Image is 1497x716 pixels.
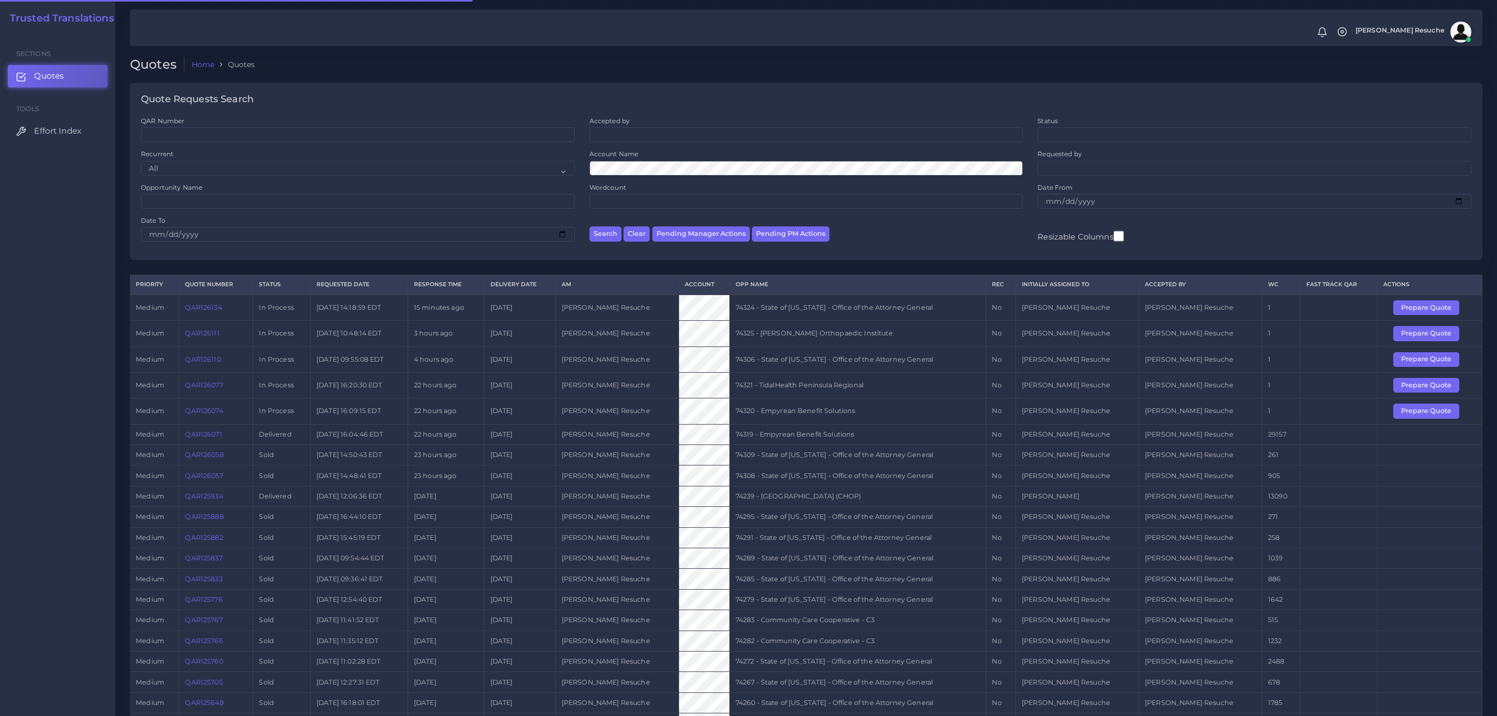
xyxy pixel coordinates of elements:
[253,548,311,569] td: Sold
[1037,183,1073,192] label: Date From
[185,407,223,415] a: QAR126074
[1262,527,1300,548] td: 258
[1262,548,1300,569] td: 1039
[1015,548,1139,569] td: [PERSON_NAME] Resuche
[589,226,621,242] button: Search
[1393,303,1467,311] a: Prepare Quote
[555,527,679,548] td: [PERSON_NAME] Resuche
[624,226,650,242] button: Clear
[1262,589,1300,610] td: 1642
[555,692,679,713] td: [PERSON_NAME] Resuche
[253,652,311,672] td: Sold
[136,472,164,480] span: medium
[1015,589,1139,610] td: [PERSON_NAME] Resuche
[136,303,164,311] span: medium
[1262,398,1300,424] td: 1
[1015,465,1139,486] td: [PERSON_NAME] Resuche
[408,672,484,692] td: [DATE]
[408,321,484,346] td: 3 hours ago
[408,507,484,527] td: [DATE]
[589,183,626,192] label: Wordcount
[1393,326,1459,341] button: Prepare Quote
[185,381,223,389] a: QAR126077
[310,424,408,444] td: [DATE] 16:04:46 EDT
[555,295,679,321] td: [PERSON_NAME] Resuche
[408,527,484,548] td: [DATE]
[141,149,173,158] label: Recurrent
[1450,21,1471,42] img: avatar
[1015,275,1139,295] th: Initially Assigned to
[1262,486,1300,506] td: 13090
[1015,372,1139,398] td: [PERSON_NAME] Resuche
[729,398,986,424] td: 74320 - Empyrean Benefit Solutions
[408,548,484,569] td: [DATE]
[253,527,311,548] td: Sold
[1015,631,1139,651] td: [PERSON_NAME] Resuche
[484,372,555,398] td: [DATE]
[986,321,1016,346] td: No
[136,492,164,500] span: medium
[136,575,164,583] span: medium
[484,295,555,321] td: [DATE]
[310,631,408,651] td: [DATE] 11:35:12 EDT
[484,652,555,672] td: [DATE]
[253,692,311,713] td: Sold
[484,465,555,486] td: [DATE]
[1393,300,1459,315] button: Prepare Quote
[729,295,986,321] td: 74324 - State of [US_STATE] - Office of the Attorney General
[408,486,484,506] td: [DATE]
[729,321,986,346] td: 74325 - [PERSON_NAME] Orthopaedic Institute
[1139,631,1262,651] td: [PERSON_NAME] Resuche
[986,346,1016,372] td: No
[3,13,114,25] a: Trusted Translations
[555,610,679,631] td: [PERSON_NAME] Resuche
[253,445,311,465] td: Sold
[729,692,986,713] td: 74260 - State of [US_STATE] - Office of the Attorney General
[729,569,986,589] td: 74285 - State of [US_STATE] - Office of the Attorney General
[1378,275,1482,295] th: Actions
[986,527,1016,548] td: No
[555,424,679,444] td: [PERSON_NAME] Resuche
[310,610,408,631] td: [DATE] 11:41:52 EDT
[555,486,679,506] td: [PERSON_NAME] Resuche
[484,548,555,569] td: [DATE]
[484,275,555,295] th: Delivery Date
[408,346,484,372] td: 4 hours ago
[1113,230,1124,243] input: Resizable Columns
[1015,346,1139,372] td: [PERSON_NAME] Resuche
[408,445,484,465] td: 23 hours ago
[34,70,64,82] span: Quotes
[1139,321,1262,346] td: [PERSON_NAME] Resuche
[310,275,408,295] th: Requested Date
[141,216,166,225] label: Date To
[253,424,311,444] td: Delivered
[253,372,311,398] td: In Process
[729,486,986,506] td: 74239 - [GEOGRAPHIC_DATA] (CHOP)
[185,303,222,311] a: QAR126134
[484,569,555,589] td: [DATE]
[310,465,408,486] td: [DATE] 14:48:41 EDT
[408,631,484,651] td: [DATE]
[1139,527,1262,548] td: [PERSON_NAME] Resuche
[253,321,311,346] td: In Process
[1015,295,1139,321] td: [PERSON_NAME] Resuche
[141,183,202,192] label: Opportunity Name
[652,226,750,242] button: Pending Manager Actions
[310,527,408,548] td: [DATE] 15:45:19 EDT
[253,398,311,424] td: In Process
[589,149,639,158] label: Account Name
[555,507,679,527] td: [PERSON_NAME] Resuche
[729,610,986,631] td: 74283 - Community Care Cooperative - C3
[484,672,555,692] td: [DATE]
[185,575,222,583] a: QAR125833
[1262,692,1300,713] td: 1785
[310,692,408,713] td: [DATE] 16:18:01 EDT
[185,355,221,363] a: QAR126110
[1139,507,1262,527] td: [PERSON_NAME] Resuche
[729,507,986,527] td: 74295 - State of [US_STATE] - Office of the Attorney General
[729,548,986,569] td: 74289 - State of [US_STATE] - Office of the Attorney General
[484,424,555,444] td: [DATE]
[729,589,986,610] td: 74279 - State of [US_STATE] - Office of the Attorney General
[1393,355,1467,363] a: Prepare Quote
[408,372,484,398] td: 22 hours ago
